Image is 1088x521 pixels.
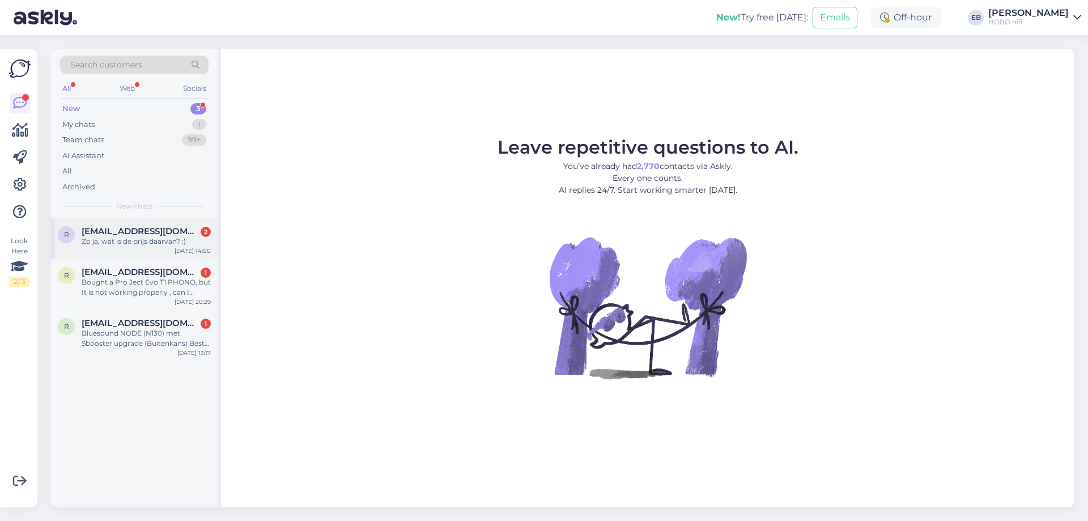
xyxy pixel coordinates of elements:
[117,81,137,96] div: Web
[62,150,104,162] div: AI Assistant
[190,103,206,115] div: 3
[192,119,206,130] div: 1
[62,119,95,130] div: My chats
[62,166,72,177] div: All
[201,319,211,329] div: 1
[62,103,80,115] div: New
[498,160,798,196] p: You’ve already had contacts via Askly. Every one counts. AI replies 24/7. Start working smarter [...
[988,18,1069,27] div: HOBO hifi
[82,267,199,277] span: rafaellravanelli@gmail.com
[175,247,211,255] div: [DATE] 14:00
[968,10,984,26] div: EB
[82,328,211,349] div: Bluesound NODE (N130) met Sbooster upgrade (Buitenkans) Beste, eat houdt de upgrade in, is dit ee...
[988,9,1069,18] div: [PERSON_NAME]
[82,318,199,328] span: ron.van.houten64@gmail.com
[9,236,29,287] div: Look Here
[64,322,69,331] span: r
[62,134,104,146] div: Team chats
[813,7,857,28] button: Emails
[201,227,211,237] div: 2
[498,136,798,158] span: Leave repetitive questions to AI.
[9,277,29,287] div: 2 / 3
[181,81,209,96] div: Socials
[64,230,69,239] span: r
[716,11,808,24] div: Try free [DATE]:
[177,349,211,357] div: [DATE] 13:17
[70,59,142,71] span: Search customers
[637,161,660,171] b: 2,770
[64,271,69,279] span: r
[546,205,750,409] img: No Chat active
[116,201,152,211] span: New chats
[60,81,73,96] div: All
[82,226,199,236] span: randyvanschaijk@gmail.com
[182,134,206,146] div: 99+
[716,12,741,23] b: New!
[62,181,95,193] div: Archived
[871,7,941,28] div: Off-hour
[201,268,211,278] div: 1
[175,298,211,306] div: [DATE] 20:29
[82,236,211,247] div: Zo ja, wat is de prijs daarvan? :)
[9,58,31,79] img: Askly Logo
[82,277,211,298] div: Bought a Pro Ject Evo T1 PHONO, but It is not working properly , can I switch to another?
[988,9,1081,27] a: [PERSON_NAME]HOBO hifi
